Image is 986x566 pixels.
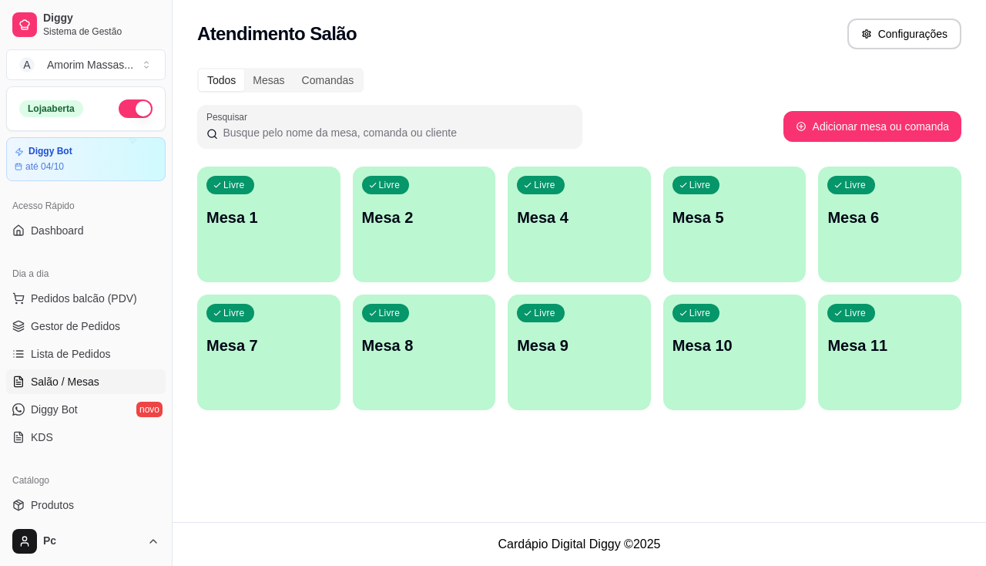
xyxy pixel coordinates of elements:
p: Livre [689,179,711,191]
a: Diggy Botnovo [6,397,166,422]
span: Diggy [43,12,159,25]
a: DiggySistema de Gestão [6,6,166,43]
input: Pesquisar [218,125,573,140]
p: Mesa 1 [206,207,331,228]
span: A [19,57,35,72]
button: LivreMesa 1 [197,167,340,282]
button: LivreMesa 5 [663,167,807,282]
p: Livre [534,307,555,319]
button: LivreMesa 11 [818,295,961,410]
p: Mesa 4 [517,207,642,228]
span: Dashboard [31,223,84,238]
h2: Atendimento Salão [197,22,357,46]
button: LivreMesa 2 [353,167,496,282]
p: Mesa 5 [672,207,797,228]
a: Dashboard [6,218,166,243]
div: Comandas [293,69,363,91]
p: Mesa 10 [672,335,797,356]
button: Pc [6,523,166,560]
article: até 04/10 [25,160,64,173]
span: Diggy Bot [31,402,78,417]
label: Pesquisar [206,110,253,123]
button: LivreMesa 9 [508,295,651,410]
span: Pedidos balcão (PDV) [31,291,137,306]
a: Produtos [6,493,166,517]
a: Diggy Botaté 04/10 [6,137,166,181]
a: Gestor de Pedidos [6,314,166,339]
div: Amorim Massas ... [47,57,133,72]
button: Pedidos balcão (PDV) [6,286,166,311]
div: Acesso Rápido [6,194,166,218]
p: Mesa 2 [362,207,487,228]
div: Todos [199,69,244,91]
button: LivreMesa 10 [663,295,807,410]
button: Alterar Status [119,99,153,118]
p: Mesa 7 [206,335,331,356]
span: Salão / Mesas [31,374,99,389]
span: Produtos [31,497,74,513]
p: Livre [379,179,401,191]
span: KDS [31,430,53,445]
div: Catálogo [6,468,166,493]
div: Mesas [244,69,293,91]
button: LivreMesa 4 [508,167,651,282]
button: LivreMesa 8 [353,295,496,410]
a: Lista de Pedidos [6,342,166,366]
p: Livre [844,307,866,319]
a: KDS [6,425,166,450]
button: Select a team [6,49,166,80]
span: Lista de Pedidos [31,346,111,362]
span: Sistema de Gestão [43,25,159,38]
p: Livre [534,179,555,191]
span: Pc [43,534,141,548]
p: Mesa 8 [362,335,487,356]
p: Mesa 9 [517,335,642,356]
a: Salão / Mesas [6,369,166,394]
button: LivreMesa 6 [818,167,961,282]
p: Livre [379,307,401,319]
footer: Cardápio Digital Diggy © 2025 [173,522,986,566]
p: Livre [689,307,711,319]
div: Dia a dia [6,261,166,286]
button: Adicionar mesa ou comanda [783,111,961,142]
p: Livre [223,307,245,319]
p: Livre [223,179,245,191]
button: LivreMesa 7 [197,295,340,410]
article: Diggy Bot [29,146,72,157]
button: Configurações [847,19,961,49]
p: Mesa 11 [827,335,952,356]
span: Gestor de Pedidos [31,318,120,334]
p: Mesa 6 [827,207,952,228]
p: Livre [844,179,866,191]
div: Loja aberta [19,100,83,117]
